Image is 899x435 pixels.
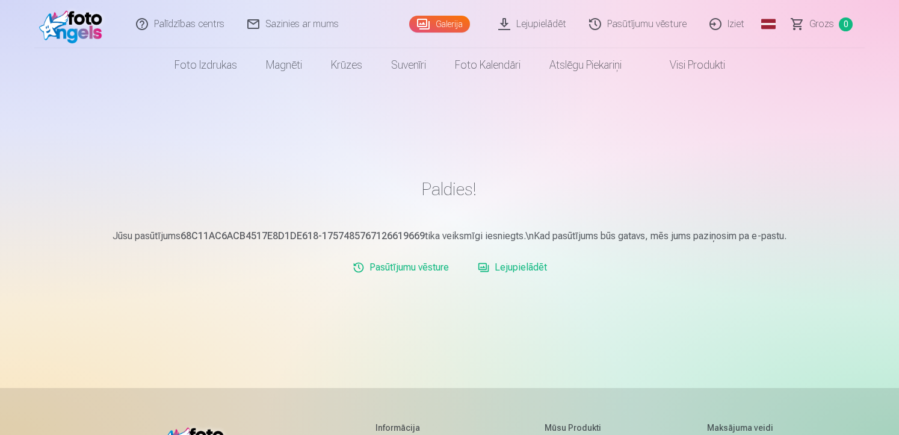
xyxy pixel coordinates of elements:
[377,48,440,82] a: Suvenīri
[839,17,853,31] span: 0
[181,230,425,242] b: 68C11AC6ACB4517E8D1DE618-1757485767126619669
[375,422,445,434] h5: Informācija
[545,422,608,434] h5: Mūsu produkti
[440,48,535,82] a: Foto kalendāri
[160,48,252,82] a: Foto izdrukas
[473,255,552,280] a: Lejupielādēt
[409,16,470,33] a: Galerija
[348,255,454,280] a: Pasūtījumu vēsture
[98,229,801,243] p: Jūsu pasūtījums tika veiksmīgi iesniegts.\nKad pasūtījums būs gatavs, mēs jums paziņosim pa e-pastu.
[252,48,317,82] a: Magnēti
[317,48,377,82] a: Krūzes
[39,5,108,43] img: /fa1
[636,48,740,82] a: Visi produkti
[809,17,834,31] span: Grozs
[535,48,636,82] a: Atslēgu piekariņi
[98,178,801,200] h1: Paldies!
[707,422,773,434] h5: Maksājuma veidi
